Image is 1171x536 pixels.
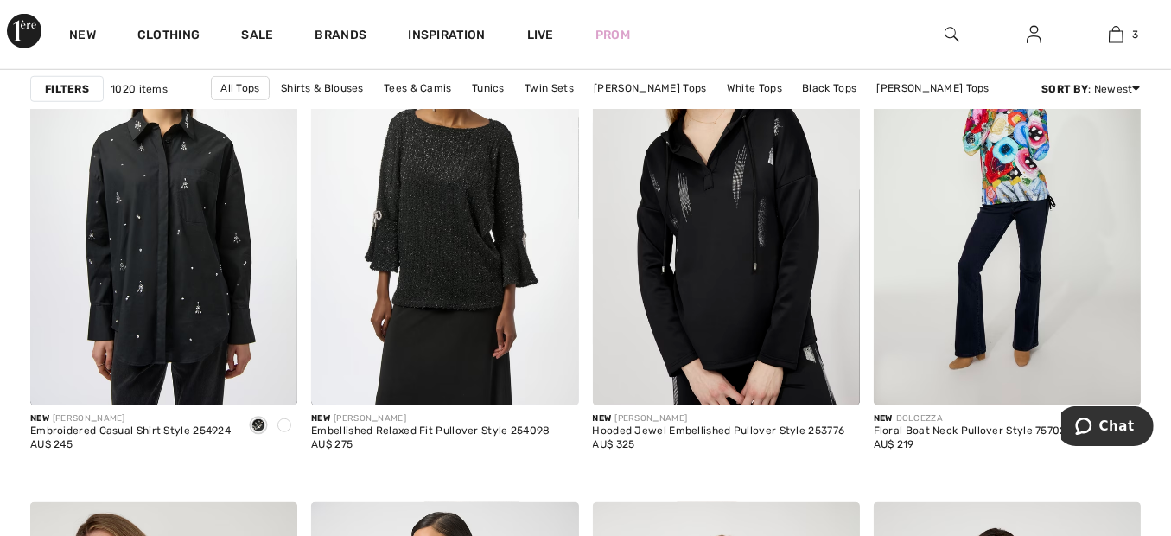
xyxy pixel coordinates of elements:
span: AU$ 219 [874,438,914,450]
span: New [593,413,612,424]
a: [PERSON_NAME] Tops [869,77,998,99]
div: Floral Boat Neck Pullover Style 75702 [874,425,1066,437]
a: Sign In [1013,24,1055,46]
span: New [874,413,893,424]
img: Hooded Jewel Embellished Pullover Style 253776. Black [593,4,860,405]
img: My Bag [1109,24,1123,45]
span: New [30,413,49,424]
iframe: Opens a widget where you can chat to one of our agents [1061,406,1154,450]
img: search the website [945,24,959,45]
div: White [271,412,297,441]
a: Sale [241,28,273,46]
a: Tunics [463,77,513,99]
div: [PERSON_NAME] [30,412,231,425]
div: Embellished Relaxed Fit Pullover Style 254098 [311,425,550,437]
span: AU$ 245 [30,438,73,450]
div: : Newest [1041,81,1141,97]
div: DOLCEZZA [874,412,1066,425]
strong: Filters [45,81,89,97]
span: Inspiration [408,28,485,46]
img: Embellished Relaxed Fit Pullover Style 254098. Black [311,4,578,405]
img: 1ère Avenue [7,14,41,48]
div: [PERSON_NAME] [593,412,845,425]
strong: Sort By [1041,83,1088,95]
div: Black [245,412,271,441]
img: Embroidered Casual Shirt Style 254924. Black [30,4,297,405]
span: 3 [1132,27,1138,42]
a: New [69,28,96,46]
img: My Info [1027,24,1041,45]
a: Black Tops [793,77,865,99]
a: Prom [595,26,630,44]
a: [PERSON_NAME] Tops [585,77,715,99]
a: 3 [1076,24,1156,45]
span: AU$ 325 [593,438,635,450]
a: White Tops [718,77,791,99]
a: Shirts & Blouses [272,77,372,99]
a: All Tops [211,76,269,100]
img: Floral Boat Neck Pullover Style 75702. As sample [874,4,1141,405]
a: Twin Sets [516,77,582,99]
a: Clothing [137,28,200,46]
a: Tees & Camis [375,77,461,99]
span: AU$ 275 [311,438,353,450]
a: Brands [315,28,367,46]
a: Live [527,26,554,44]
div: Hooded Jewel Embellished Pullover Style 253776 [593,425,845,437]
span: 1020 items [111,81,168,97]
div: [PERSON_NAME] [311,412,550,425]
div: Embroidered Casual Shirt Style 254924 [30,425,231,437]
span: New [311,413,330,424]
